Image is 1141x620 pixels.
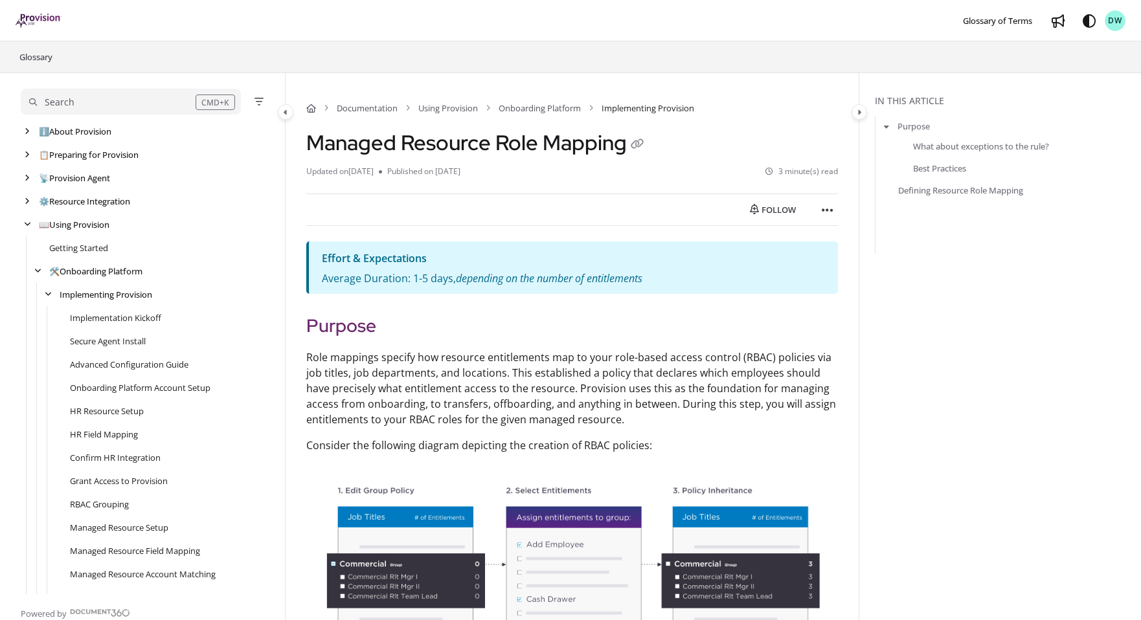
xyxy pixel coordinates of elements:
[739,199,807,220] button: Follow
[306,437,838,453] p: Consider the following diagram depicting the creation of RBAC policies:
[379,166,460,178] li: Published on [DATE]
[16,14,62,28] a: Project logo
[1048,10,1068,31] a: Whats new
[499,102,581,115] a: Onboarding Platform
[70,568,216,581] a: Managed Resource Account Matching
[39,149,49,161] span: 📋
[49,265,142,278] a: Onboarding Platform
[60,288,152,301] a: Implementing Provision
[39,148,139,161] a: Preparing for Provision
[337,102,398,115] a: Documentation
[898,184,1023,197] a: Defining Resource Role Mapping
[39,195,49,207] span: ⚙️
[70,404,144,417] a: HR Resource Setup
[39,172,49,184] span: 📡
[898,120,930,133] a: Purpose
[21,607,67,620] span: Powered by
[306,102,316,115] a: Home
[39,125,111,138] a: About Provision
[306,130,648,155] h1: Managed Resource Role Mapping
[39,218,109,231] a: Using Provision
[602,102,694,115] span: Implementing Provision
[70,428,138,441] a: HR Field Mapping
[765,166,838,178] li: 3 minute(s) read
[16,14,62,28] img: brand logo
[306,166,379,178] li: Updated on [DATE]
[196,94,235,110] div: CMD+K
[70,311,161,324] a: Implementation Kickoff
[322,271,825,286] p: Average Duration: 1-5 days,
[41,289,54,301] div: arrow
[39,172,110,184] a: Provision Agent
[18,49,54,65] a: Glossary
[70,498,129,511] a: RBAC Grouping
[21,604,130,620] a: Powered by Document360 - opens in a new tab
[913,140,1049,153] a: What about exceptions to the rule?
[306,312,838,339] h2: Purpose
[21,219,34,231] div: arrow
[1079,10,1100,31] button: Theme options
[1108,15,1122,27] span: DW
[49,241,108,254] a: Getting Started
[418,102,478,115] a: Using Provision
[70,609,130,617] img: Document360
[39,126,49,137] span: ℹ️
[21,89,241,115] button: Search
[21,149,34,161] div: arrow
[70,521,168,534] a: Managed Resource Setup
[31,265,44,278] div: arrow
[21,126,34,138] div: arrow
[39,219,49,230] span: 📖
[45,95,74,109] div: Search
[963,15,1032,27] span: Glossary of Terms
[278,104,293,120] button: Category toggle
[817,199,838,220] button: Article more options
[70,474,168,487] a: Grant Access to Provision
[49,265,60,277] span: 🛠️
[627,135,648,155] button: Copy link of Managed Resource Role Mapping
[21,172,34,184] div: arrow
[1105,10,1125,31] button: DW
[456,271,642,285] em: depending on the number of entitlements
[852,104,867,120] button: Category toggle
[70,591,218,604] a: Managed Resource Activation Settings
[70,335,146,348] a: Secure Agent Install
[875,94,1136,108] div: In this article
[913,162,966,175] a: Best Practices
[70,544,200,557] a: Managed Resource Field Mapping
[306,349,838,427] p: Role mappings specify how resource entitlements map to your role-based access control (RBAC) poli...
[322,249,825,268] p: Effort & Expectations
[70,451,161,464] a: Confirm HR Integration
[70,358,188,371] a: Advanced Configuration Guide
[70,381,210,394] a: Onboarding Platform Account Setup
[881,119,892,133] button: arrow
[39,195,130,208] a: Resource Integration
[21,195,34,208] div: arrow
[251,94,267,109] button: Filter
